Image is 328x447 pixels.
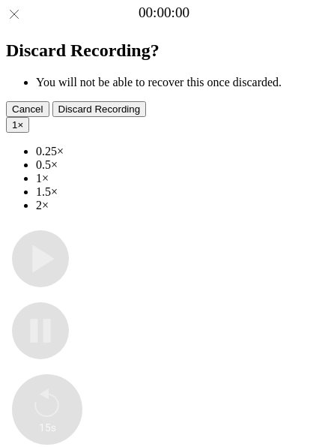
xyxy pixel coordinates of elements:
span: 1 [12,119,17,130]
h2: Discard Recording? [6,40,322,61]
li: You will not be able to recover this once discarded. [36,76,322,89]
li: 1.5× [36,185,322,199]
li: 2× [36,199,322,212]
li: 0.5× [36,158,322,172]
button: Cancel [6,101,49,117]
a: 00:00:00 [139,4,189,21]
button: Discard Recording [52,101,147,117]
button: 1× [6,117,29,133]
li: 1× [36,172,322,185]
li: 0.25× [36,145,322,158]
